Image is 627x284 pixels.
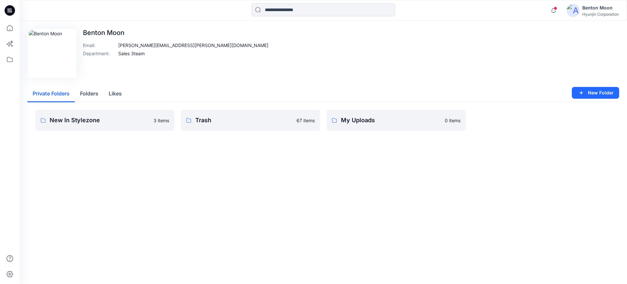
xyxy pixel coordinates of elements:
p: Email : [83,42,116,49]
button: Folders [75,86,104,102]
img: Benton Moon [29,30,75,76]
div: Benton Moon [582,4,619,12]
a: New In Stylezone3 items [35,110,174,131]
button: New Folder [572,87,619,99]
a: My Uploads0 items [327,110,466,131]
p: Benton Moon [83,29,268,37]
p: Department : [83,50,116,57]
button: Private Folders [27,86,75,102]
a: Trash67 items [181,110,320,131]
p: My Uploads [341,116,441,125]
p: New In Stylezone [50,116,150,125]
p: 0 items [445,117,460,124]
p: Trash [195,116,293,125]
div: Hyunjin Corporation [582,12,619,17]
img: avatar [567,4,580,17]
button: Likes [104,86,127,102]
p: Sales 3team [118,50,145,57]
p: 3 items [153,117,169,124]
p: 67 items [297,117,315,124]
p: [PERSON_NAME][EMAIL_ADDRESS][PERSON_NAME][DOMAIN_NAME] [118,42,268,49]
